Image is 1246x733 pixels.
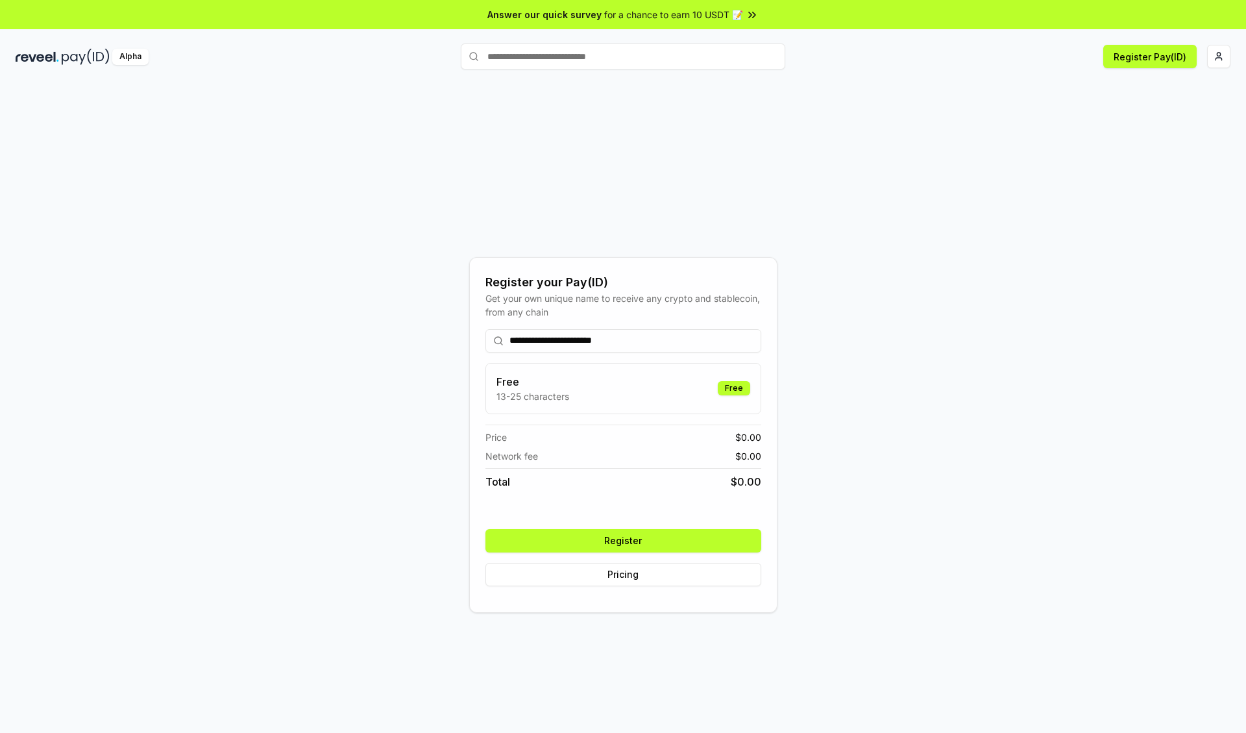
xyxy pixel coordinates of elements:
[735,449,761,463] span: $ 0.00
[485,529,761,553] button: Register
[718,381,750,395] div: Free
[496,374,569,390] h3: Free
[735,430,761,444] span: $ 0.00
[485,474,510,490] span: Total
[731,474,761,490] span: $ 0.00
[485,273,761,292] div: Register your Pay(ID)
[487,8,602,21] span: Answer our quick survey
[485,449,538,463] span: Network fee
[485,292,761,319] div: Get your own unique name to receive any crypto and stablecoin, from any chain
[496,390,569,403] p: 13-25 characters
[485,430,507,444] span: Price
[112,49,149,65] div: Alpha
[1103,45,1197,68] button: Register Pay(ID)
[16,49,59,65] img: reveel_dark
[485,563,761,586] button: Pricing
[62,49,110,65] img: pay_id
[604,8,743,21] span: for a chance to earn 10 USDT 📝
